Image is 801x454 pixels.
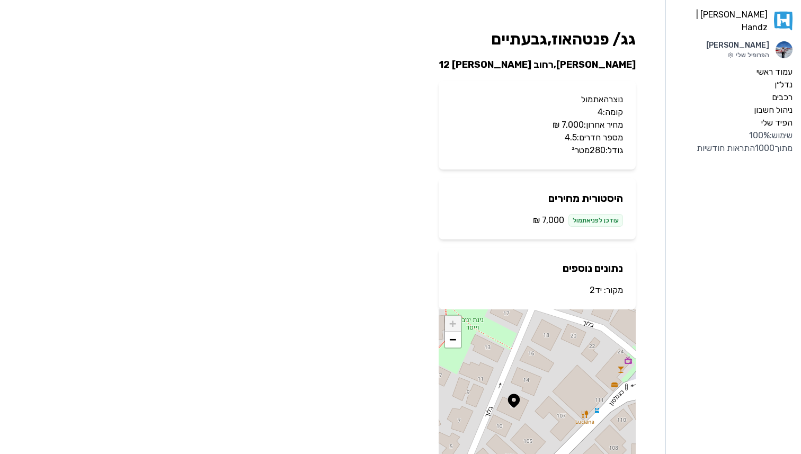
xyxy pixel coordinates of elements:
[445,316,461,332] a: Zoom in
[451,106,623,119] p: קומה: 4
[451,144,623,157] p: גודל: 280 מטר²
[775,78,793,91] label: נדל״ן
[772,91,793,104] label: רכבים
[706,40,769,51] p: [PERSON_NAME]
[439,57,636,72] h2: [PERSON_NAME] , רחוב [PERSON_NAME] 12
[449,333,456,346] span: −
[674,8,793,34] a: [PERSON_NAME] | Handz
[445,332,461,348] a: Zoom out
[761,117,793,129] label: הפיד שלי
[756,66,793,78] label: עמוד ראשי
[674,66,793,78] a: עמוד ראשי
[439,30,636,49] h1: גג/ פנטהאוז , גבעתיים
[674,104,793,117] a: ניהול חשבון
[451,191,623,206] h2: היסטורית מחירים
[754,104,793,117] label: ניהול חשבון
[706,51,769,59] p: הפרופיל שלי
[449,317,456,330] span: +
[674,40,793,59] a: תמונת פרופיל[PERSON_NAME]הפרופיל שלי
[451,93,623,106] p: נוצרה אתמול
[674,129,793,155] div: שימוש: 100 % מתוך 1000 התראות חודשיות
[568,214,623,227] div: עודכן לפני אתמול
[451,119,623,131] p: מחיר אחרון: ‏7,000 ‏₪
[506,393,522,408] img: Marker
[451,131,623,144] p: מספר חדרים: 4.5
[451,284,623,297] p: מקור:
[776,41,793,58] img: תמונת פרופיל
[674,91,793,104] a: רכבים
[674,117,793,129] a: הפיד שלי
[451,261,623,275] h2: נתונים נוספים
[533,214,564,227] span: ‏7,000 ‏₪
[590,285,602,295] a: יד2
[674,78,793,91] a: נדל״ן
